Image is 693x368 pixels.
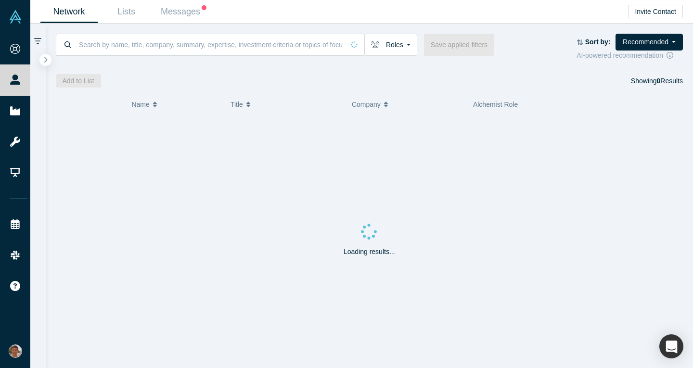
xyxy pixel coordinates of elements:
[352,94,381,114] span: Company
[585,38,611,46] strong: Sort by:
[56,74,101,88] button: Add to List
[9,344,22,358] img: Mikhail Baklanov's Account
[631,74,683,88] div: Showing
[577,51,683,61] div: AI-powered recommendation
[657,77,661,85] strong: 0
[616,34,683,51] button: Recommended
[98,0,155,23] a: Lists
[231,94,342,114] button: Title
[131,94,149,114] span: Name
[231,94,243,114] span: Title
[78,33,344,56] input: Search by name, title, company, summary, expertise, investment criteria or topics of focus
[155,0,212,23] a: Messages
[40,0,98,23] a: Network
[352,94,463,114] button: Company
[364,34,417,56] button: Roles
[473,101,518,108] span: Alchemist Role
[424,34,494,56] button: Save applied filters
[657,77,683,85] span: Results
[131,94,220,114] button: Name
[628,5,683,18] button: Invite Contact
[344,247,395,257] p: Loading results...
[9,10,22,24] img: Alchemist Vault Logo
